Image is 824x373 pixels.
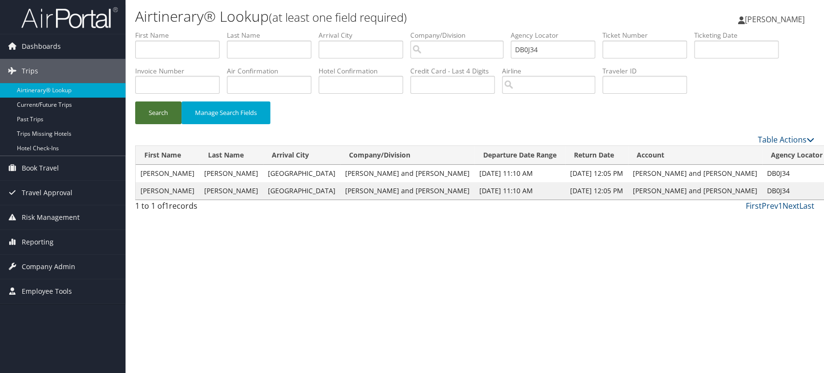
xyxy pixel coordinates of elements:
[778,201,782,211] a: 1
[475,165,565,182] td: [DATE] 11:10 AM
[22,255,75,279] span: Company Admin
[511,30,602,40] label: Agency Locator
[738,5,814,34] a: [PERSON_NAME]
[602,30,694,40] label: Ticket Number
[22,156,59,180] span: Book Travel
[227,30,319,40] label: Last Name
[745,14,805,25] span: [PERSON_NAME]
[410,30,511,40] label: Company/Division
[319,66,410,76] label: Hotel Confirmation
[22,181,72,205] span: Travel Approval
[135,200,294,216] div: 1 to 1 of records
[628,182,762,200] td: [PERSON_NAME] and [PERSON_NAME]
[602,66,694,76] label: Traveler ID
[22,34,61,58] span: Dashboards
[22,279,72,303] span: Employee Tools
[269,9,407,25] small: (at least one field required)
[565,165,628,182] td: [DATE] 12:05 PM
[263,165,340,182] td: [GEOGRAPHIC_DATA]
[502,66,602,76] label: Airline
[135,6,588,27] h1: Airtinerary® Lookup
[135,66,227,76] label: Invoice Number
[319,30,410,40] label: Arrival City
[340,182,475,200] td: [PERSON_NAME] and [PERSON_NAME]
[694,30,786,40] label: Ticketing Date
[475,182,565,200] td: [DATE] 11:10 AM
[22,205,80,230] span: Risk Management
[565,182,628,200] td: [DATE] 12:05 PM
[762,201,778,211] a: Prev
[199,165,263,182] td: [PERSON_NAME]
[628,146,762,165] th: Account: activate to sort column ascending
[135,101,182,124] button: Search
[565,146,628,165] th: Return Date: activate to sort column ascending
[799,201,814,211] a: Last
[182,101,270,124] button: Manage Search Fields
[782,201,799,211] a: Next
[340,165,475,182] td: [PERSON_NAME] and [PERSON_NAME]
[758,134,814,145] a: Table Actions
[199,182,263,200] td: [PERSON_NAME]
[340,146,475,165] th: Company/Division
[136,165,199,182] td: [PERSON_NAME]
[227,66,319,76] label: Air Confirmation
[199,146,263,165] th: Last Name: activate to sort column ascending
[21,6,118,29] img: airportal-logo.png
[22,59,38,83] span: Trips
[410,66,502,76] label: Credit Card - Last 4 Digits
[263,146,340,165] th: Arrival City: activate to sort column ascending
[165,201,169,211] span: 1
[22,230,54,254] span: Reporting
[136,146,199,165] th: First Name: activate to sort column ascending
[475,146,565,165] th: Departure Date Range: activate to sort column ascending
[628,165,762,182] td: [PERSON_NAME] and [PERSON_NAME]
[135,30,227,40] label: First Name
[263,182,340,200] td: [GEOGRAPHIC_DATA]
[746,201,762,211] a: First
[136,182,199,200] td: [PERSON_NAME]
